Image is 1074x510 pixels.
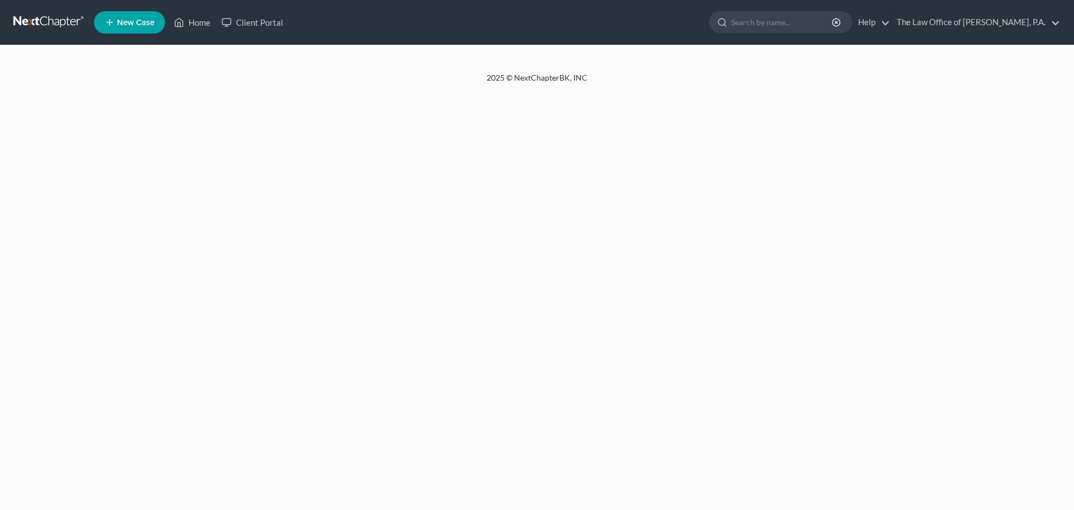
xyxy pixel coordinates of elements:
a: Help [852,12,890,32]
input: Search by name... [731,12,833,32]
div: 2025 © NextChapterBK, INC [218,72,856,92]
a: Home [168,12,216,32]
a: Client Portal [216,12,289,32]
span: New Case [117,18,154,27]
a: The Law Office of [PERSON_NAME], P.A. [891,12,1060,32]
